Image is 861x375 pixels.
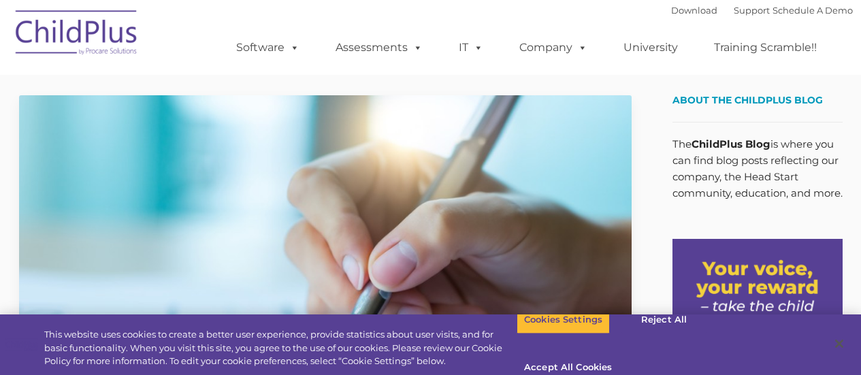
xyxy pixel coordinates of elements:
[700,34,830,61] a: Training Scramble!!
[610,34,692,61] a: University
[672,94,823,106] span: About the ChildPlus Blog
[773,5,853,16] a: Schedule A Demo
[621,306,706,334] button: Reject All
[44,328,517,368] div: This website uses cookies to create a better user experience, provide statistics about user visit...
[322,34,436,61] a: Assessments
[506,34,601,61] a: Company
[671,5,717,16] a: Download
[9,1,145,69] img: ChildPlus by Procare Solutions
[692,137,770,150] strong: ChildPlus Blog
[824,329,854,359] button: Close
[734,5,770,16] a: Support
[672,136,843,201] p: The is where you can find blog posts reflecting our company, the Head Start community, education,...
[671,5,853,16] font: |
[445,34,497,61] a: IT
[223,34,313,61] a: Software
[517,306,610,334] button: Cookies Settings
